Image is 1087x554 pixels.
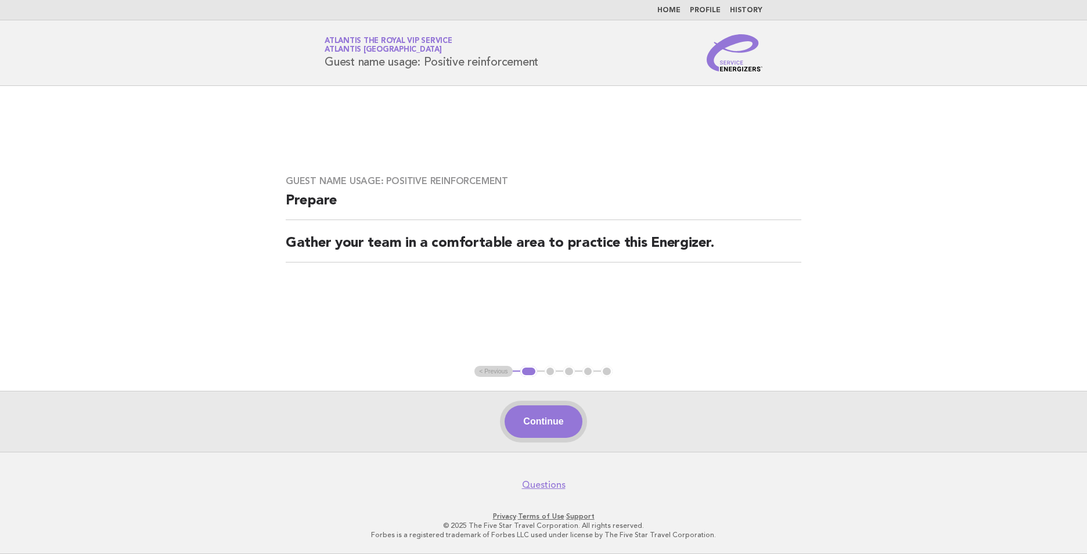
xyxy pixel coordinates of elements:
[325,38,538,68] h1: Guest name usage: Positive reinforcement
[730,7,762,14] a: History
[505,405,582,438] button: Continue
[566,512,595,520] a: Support
[325,37,452,53] a: Atlantis the Royal VIP ServiceAtlantis [GEOGRAPHIC_DATA]
[707,34,762,71] img: Service Energizers
[657,7,681,14] a: Home
[188,530,899,539] p: Forbes is a registered trademark of Forbes LLC used under license by The Five Star Travel Corpora...
[522,479,566,491] a: Questions
[188,521,899,530] p: © 2025 The Five Star Travel Corporation. All rights reserved.
[520,366,537,377] button: 1
[286,175,801,187] h3: Guest name usage: Positive reinforcement
[690,7,721,14] a: Profile
[286,234,801,262] h2: Gather your team in a comfortable area to practice this Energizer.
[493,512,516,520] a: Privacy
[518,512,564,520] a: Terms of Use
[325,46,442,54] span: Atlantis [GEOGRAPHIC_DATA]
[286,192,801,220] h2: Prepare
[188,512,899,521] p: · ·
